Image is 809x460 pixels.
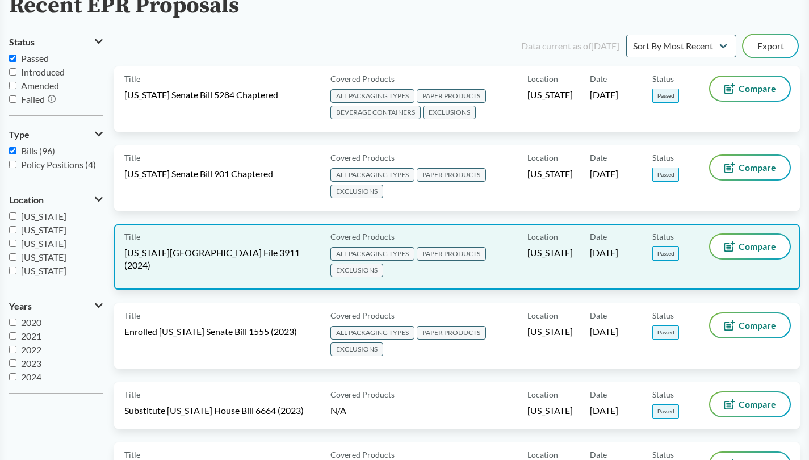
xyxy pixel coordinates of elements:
span: Covered Products [330,231,395,242]
span: Covered Products [330,152,395,164]
button: Status [9,32,103,52]
span: Status [652,388,674,400]
span: Status [652,73,674,85]
span: ALL PACKAGING TYPES [330,168,414,182]
span: [US_STATE] [527,168,573,180]
span: 2021 [21,331,41,341]
span: PAPER PRODUCTS [417,326,486,340]
span: [DATE] [590,168,618,180]
span: Location [527,73,558,85]
span: 2020 [21,317,41,328]
span: Title [124,310,140,321]
span: [US_STATE] Senate Bill 5284 Chaptered [124,89,278,101]
span: Amended [21,80,59,91]
span: 2024 [21,371,41,382]
span: Date [590,231,607,242]
span: [US_STATE][GEOGRAPHIC_DATA] File 3911 (2024) [124,246,317,271]
span: Title [124,231,140,242]
span: [US_STATE] [21,265,66,276]
span: Passed [652,325,679,340]
span: Location [527,152,558,164]
input: [US_STATE] [9,267,16,274]
input: Amended [9,82,16,89]
input: 2020 [9,319,16,326]
span: Compare [739,163,776,172]
span: Location [527,231,558,242]
span: 2023 [21,358,41,369]
input: Policy Positions (4) [9,161,16,168]
span: Years [9,301,32,311]
span: Status [652,231,674,242]
span: [US_STATE] [527,325,573,338]
input: 2021 [9,332,16,340]
span: EXCLUSIONS [330,342,383,356]
span: Passed [21,53,49,64]
span: [DATE] [590,246,618,259]
span: Title [124,388,140,400]
span: Substitute [US_STATE] House Bill 6664 (2023) [124,404,304,417]
span: Passed [652,89,679,103]
span: EXCLUSIONS [423,106,476,119]
input: Failed [9,95,16,103]
button: Years [9,296,103,316]
span: Date [590,73,607,85]
span: Date [590,310,607,321]
span: Compare [739,242,776,251]
span: Enrolled [US_STATE] Senate Bill 1555 (2023) [124,325,297,338]
button: Type [9,125,103,144]
input: [US_STATE] [9,226,16,233]
span: Status [9,37,35,47]
input: 2023 [9,359,16,367]
span: [US_STATE] [21,211,66,221]
span: Compare [739,321,776,330]
button: Compare [710,313,790,337]
span: Status [652,152,674,164]
span: PAPER PRODUCTS [417,168,486,182]
span: [DATE] [590,89,618,101]
span: EXCLUSIONS [330,185,383,198]
span: ALL PACKAGING TYPES [330,89,414,103]
button: Location [9,190,103,210]
input: 2022 [9,346,16,353]
input: [US_STATE] [9,212,16,220]
button: Compare [710,235,790,258]
span: BEVERAGE CONTAINERS [330,106,421,119]
span: ALL PACKAGING TYPES [330,326,414,340]
input: [US_STATE] [9,240,16,247]
span: Covered Products [330,310,395,321]
span: [DATE] [590,404,618,417]
span: [US_STATE] [21,224,66,235]
button: Compare [710,156,790,179]
span: Title [124,73,140,85]
button: Compare [710,77,790,101]
input: Bills (96) [9,147,16,154]
span: [US_STATE] Senate Bill 901 Chaptered [124,168,273,180]
span: EXCLUSIONS [330,264,383,277]
span: PAPER PRODUCTS [417,89,486,103]
span: Location [527,310,558,321]
span: Location [9,195,44,205]
span: Passed [652,404,679,419]
span: Policy Positions (4) [21,159,96,170]
span: [US_STATE] [527,404,573,417]
span: [US_STATE] [21,252,66,262]
input: Introduced [9,68,16,76]
input: [US_STATE] [9,253,16,261]
span: Introduced [21,66,65,77]
span: Location [527,388,558,400]
button: Compare [710,392,790,416]
div: Data current as of [DATE] [521,39,619,53]
span: Date [590,152,607,164]
span: 2022 [21,344,41,355]
input: 2024 [9,373,16,380]
span: N/A [330,405,346,416]
span: Failed [21,94,45,104]
span: Passed [652,168,679,182]
span: Passed [652,246,679,261]
span: Covered Products [330,388,395,400]
span: ALL PACKAGING TYPES [330,247,414,261]
button: Export [743,35,798,57]
span: Bills (96) [21,145,55,156]
span: PAPER PRODUCTS [417,247,486,261]
span: Type [9,129,30,140]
